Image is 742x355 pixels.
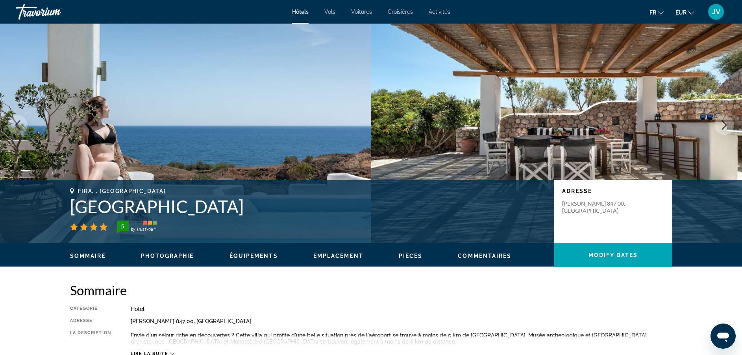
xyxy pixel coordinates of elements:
[70,196,546,217] h1: [GEOGRAPHIC_DATA]
[711,324,736,349] iframe: Bouton de lancement de la fenêtre de messagerie
[229,253,278,259] span: Équipements
[141,253,194,259] span: Photographie
[649,9,656,16] span: fr
[70,252,106,259] button: Sommaire
[458,252,511,259] button: Commentaires
[78,188,166,194] span: Fira, , [GEOGRAPHIC_DATA]
[714,115,734,135] button: Next image
[229,252,278,259] button: Équipements
[324,9,335,15] a: Vols
[399,253,423,259] span: Pièces
[70,253,106,259] span: Sommaire
[675,9,686,16] span: EUR
[141,252,194,259] button: Photographie
[70,306,111,312] div: Catégorie
[706,4,726,20] button: User Menu
[292,9,309,15] a: Hôtels
[429,9,450,15] a: Activités
[115,221,131,231] div: 5
[70,330,111,347] div: La description
[562,188,664,194] p: Adresse
[117,221,157,233] img: TrustYou guest rating badge
[588,252,638,258] span: Modify Dates
[70,318,111,324] div: Adresse
[351,9,372,15] a: Voitures
[649,7,664,18] button: Change language
[562,200,625,214] p: [PERSON_NAME] 847 00, [GEOGRAPHIC_DATA]
[131,332,672,345] p: Envie d'un séjour riche en découvertes ? Cette villa qui profite d'une belle situation près de l'...
[399,252,423,259] button: Pièces
[554,243,672,267] button: Modify Dates
[712,8,720,16] span: JV
[16,2,94,22] a: Travorium
[8,115,28,135] button: Previous image
[675,7,694,18] button: Change currency
[131,318,672,324] div: [PERSON_NAME] 847 00, [GEOGRAPHIC_DATA]
[388,9,413,15] a: Croisières
[131,306,672,312] div: Hotel
[458,253,511,259] span: Commentaires
[70,282,672,298] h2: Sommaire
[313,253,363,259] span: Emplacement
[313,252,363,259] button: Emplacement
